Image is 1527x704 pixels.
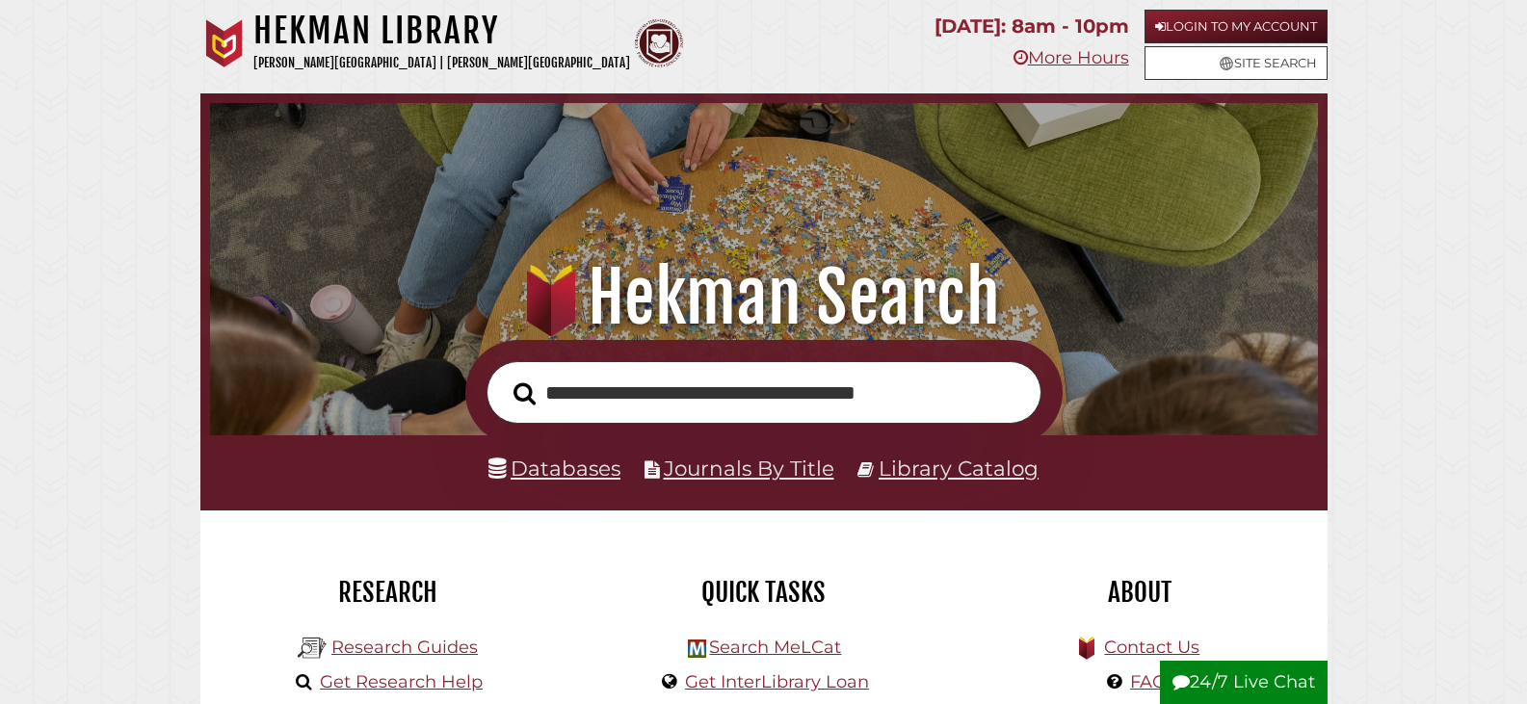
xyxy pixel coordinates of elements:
h2: Quick Tasks [591,576,937,609]
i: Search [513,381,536,405]
p: [PERSON_NAME][GEOGRAPHIC_DATA] | [PERSON_NAME][GEOGRAPHIC_DATA] [253,52,630,74]
p: [DATE]: 8am - 10pm [935,10,1129,43]
img: Calvin Theological Seminary [635,19,683,67]
h1: Hekman Library [253,10,630,52]
a: Journals By Title [664,456,834,481]
h2: Research [215,576,562,609]
img: Calvin University [200,19,249,67]
a: Search MeLCat [709,637,841,658]
a: Library Catalog [879,456,1039,481]
a: Get InterLibrary Loan [685,671,869,692]
h1: Hekman Search [232,255,1294,340]
a: Login to My Account [1145,10,1328,43]
a: Databases [488,456,620,481]
img: Hekman Library Logo [688,639,706,658]
a: Research Guides [331,637,478,658]
a: Site Search [1145,46,1328,80]
img: Hekman Library Logo [298,634,327,663]
a: More Hours [1014,47,1129,68]
a: FAQs [1130,671,1175,692]
a: Contact Us [1104,637,1199,658]
button: Search [504,377,545,411]
h2: About [966,576,1313,609]
a: Get Research Help [320,671,483,692]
